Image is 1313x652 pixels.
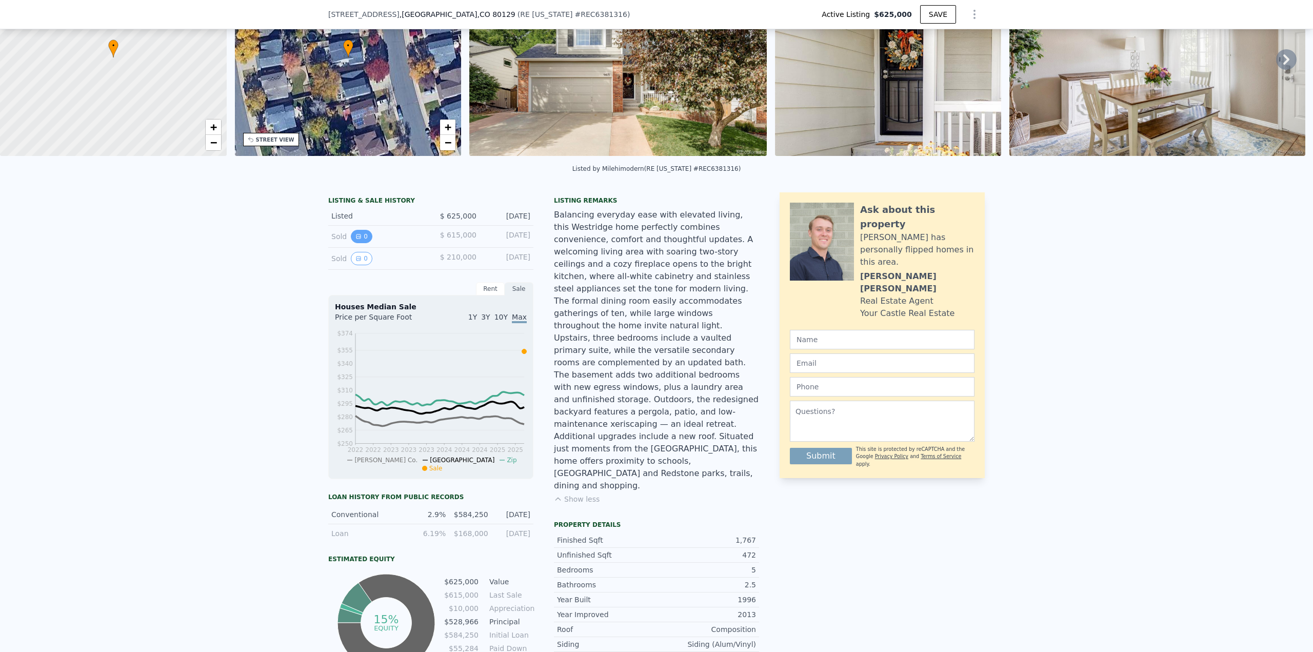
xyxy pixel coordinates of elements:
[440,212,476,220] span: $ 625,000
[557,550,656,560] div: Unfinished Sqft
[557,580,656,590] div: Bathrooms
[481,313,490,321] span: 3Y
[822,9,874,19] span: Active Listing
[557,624,656,635] div: Roof
[656,535,756,545] div: 1,767
[964,4,985,25] button: Show Options
[331,252,423,265] div: Sold
[554,196,759,205] div: Listing remarks
[440,135,455,150] a: Zoom out
[656,580,756,590] div: 2.5
[328,9,400,19] span: [STREET_ADDRESS]
[476,282,505,295] div: Rent
[337,413,353,421] tspan: $280
[206,120,221,135] a: Zoom in
[365,446,381,453] tspan: 2022
[790,330,974,349] input: Name
[331,528,404,539] div: Loan
[337,440,353,447] tspan: $250
[430,457,494,464] span: [GEOGRAPHIC_DATA]
[656,595,756,605] div: 1996
[452,528,488,539] div: $168,000
[507,446,523,453] tspan: 2025
[520,10,572,18] span: RE [US_STATE]
[452,509,488,520] div: $584,250
[445,136,451,149] span: −
[454,446,470,453] tspan: 2024
[505,282,533,295] div: Sale
[874,9,912,19] span: $625,000
[557,609,656,620] div: Year Improved
[444,629,479,641] td: $584,250
[410,509,446,520] div: 2.9%
[487,603,533,614] td: Appreciation
[518,9,630,19] div: ( )
[494,528,530,539] div: [DATE]
[436,446,452,453] tspan: 2024
[557,565,656,575] div: Bedrooms
[440,231,476,239] span: $ 615,000
[557,535,656,545] div: Finished Sqft
[337,400,353,407] tspan: $295
[494,313,508,321] span: 10Y
[790,353,974,373] input: Email
[494,509,530,520] div: [DATE]
[920,5,956,24] button: SAVE
[860,270,974,295] div: [PERSON_NAME] [PERSON_NAME]
[860,231,974,268] div: [PERSON_NAME] has personally flipped homes in this area.
[351,252,372,265] button: View historical data
[656,550,756,560] div: 472
[337,373,353,381] tspan: $325
[477,10,515,18] span: , CO 80129
[487,589,533,601] td: Last Sale
[554,209,759,492] div: Balancing everyday ease with elevated living, this Westridge home perfectly combines convenience,...
[790,377,974,397] input: Phone
[383,446,399,453] tspan: 2023
[337,330,353,337] tspan: $374
[348,446,364,453] tspan: 2022
[485,230,530,243] div: [DATE]
[337,360,353,367] tspan: $340
[487,629,533,641] td: Initial Loan
[328,196,533,207] div: LISTING & SALE HISTORY
[328,555,533,563] div: Estimated Equity
[206,135,221,150] a: Zoom out
[444,576,479,587] td: $625,000
[335,312,431,328] div: Price per Square Foot
[108,41,118,50] span: •
[557,595,656,605] div: Year Built
[419,446,434,453] tspan: 2023
[335,302,527,312] div: Houses Median Sale
[410,528,446,539] div: 6.19%
[856,446,974,468] div: This site is protected by reCAPTCHA and the Google and apply.
[487,616,533,627] td: Principal
[444,603,479,614] td: $10,000
[331,509,404,520] div: Conventional
[400,9,515,19] span: , [GEOGRAPHIC_DATA]
[374,624,399,631] tspan: equity
[401,446,417,453] tspan: 2023
[331,211,423,221] div: Listed
[108,39,118,57] div: •
[554,494,600,504] button: Show less
[572,165,741,172] div: Listed by Milehimodern (RE [US_STATE] #REC6381316)
[210,136,216,149] span: −
[337,387,353,394] tspan: $310
[256,136,294,144] div: STREET VIEW
[860,295,933,307] div: Real Estate Agent
[507,457,516,464] span: Zip
[331,230,423,243] div: Sold
[373,613,399,626] tspan: 15%
[444,616,479,627] td: $528,966
[656,565,756,575] div: 5
[875,453,908,459] a: Privacy Policy
[554,521,759,529] div: Property details
[343,39,353,57] div: •
[485,211,530,221] div: [DATE]
[444,589,479,601] td: $615,000
[468,313,477,321] span: 1Y
[921,453,961,459] a: Terms of Service
[490,446,506,453] tspan: 2025
[485,252,530,265] div: [DATE]
[337,427,353,434] tspan: $265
